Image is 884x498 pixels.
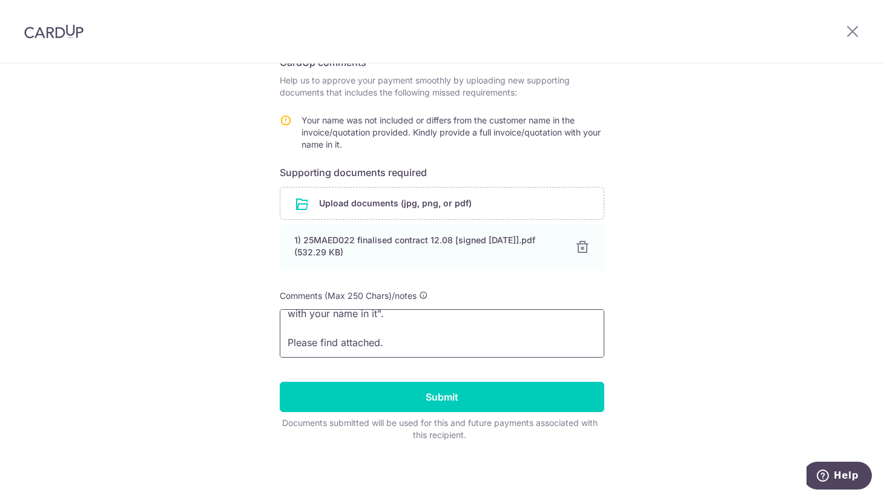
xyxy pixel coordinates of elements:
span: Comments (Max 250 Chars)/notes [280,290,417,301]
input: Submit [280,382,604,412]
div: Documents submitted will be used for this and future payments associated with this recipient. [280,417,599,441]
div: Upload documents (jpg, png, or pdf) [280,187,604,220]
span: Your name was not included or differs from the customer name in the invoice/quotation provided. K... [302,115,601,149]
img: CardUp [24,24,84,39]
iframe: Opens a widget where you can find more information [806,462,872,492]
h6: Supporting documents required [280,165,604,180]
p: Help us to approve your payment smoothly by uploading new supporting documents that includes the ... [280,74,604,99]
div: 1) 25MAED022 finalised contract 12.08 [signed [DATE]].pdf (532.29 KB) [294,234,561,258]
